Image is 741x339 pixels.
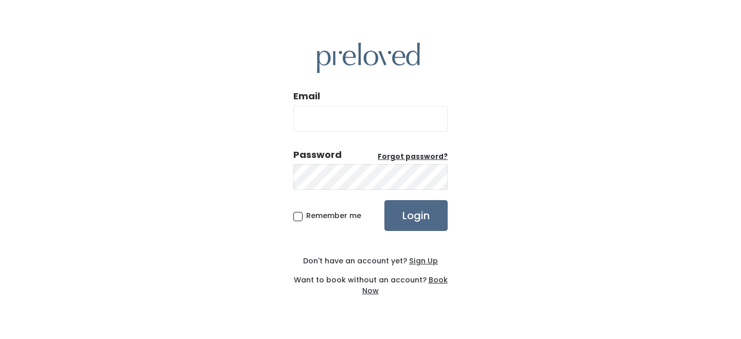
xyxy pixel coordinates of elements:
div: Don't have an account yet? [293,256,448,266]
u: Sign Up [409,256,438,266]
label: Email [293,90,320,103]
div: Want to book without an account? [293,266,448,296]
span: Remember me [306,210,361,221]
a: Forgot password? [378,152,448,162]
a: Sign Up [407,256,438,266]
input: Login [384,200,448,231]
a: Book Now [362,275,448,296]
img: preloved logo [317,43,420,73]
u: Forgot password? [378,152,448,162]
div: Password [293,148,342,162]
